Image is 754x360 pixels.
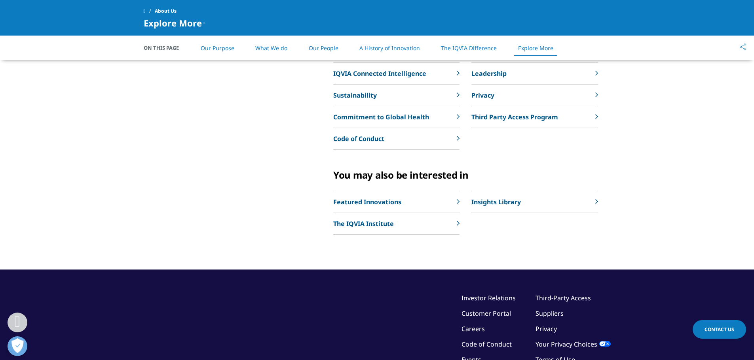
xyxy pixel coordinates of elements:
[462,294,516,302] a: Investor Relations
[471,112,558,122] p: Third Party Access Program
[462,309,511,318] a: Customer Portal
[359,44,420,52] a: A History of Innovation
[462,324,485,333] a: Careers
[309,44,338,52] a: Our People
[471,63,598,85] a: Leadership
[201,44,234,52] a: Our Purpose
[536,324,557,333] a: Privacy
[8,336,27,356] button: Open Preferences
[144,44,187,52] span: On This Page
[471,106,598,128] a: Third Party Access Program
[471,69,507,78] p: Leadership
[471,85,598,106] a: Privacy
[333,112,429,122] p: Commitment to Global Health
[536,309,564,318] a: Suppliers
[333,213,460,235] a: The IQVIA Institute
[693,320,746,339] a: Contact Us
[333,128,460,150] a: ​Code of Conduct
[441,44,497,52] a: The IQVIA Difference
[471,197,521,207] p: Insights Library
[518,44,553,52] a: Explore More
[471,90,494,100] p: Privacy
[462,340,512,349] a: Code of Conduct
[333,197,401,207] p: Featured Innovations
[155,4,177,18] span: About Us
[255,44,287,52] a: What We do
[333,85,460,106] a: Sustainability
[536,340,611,349] a: Your Privacy Choices
[333,169,598,181] div: You may also be interested in
[333,191,460,213] a: Featured Innovations
[333,69,426,78] p: IQVIA Connected Intelligence
[705,326,734,333] span: Contact Us
[333,90,377,100] p: Sustainability
[333,106,460,128] a: Commitment to Global Health
[333,134,384,143] p: ​Code of Conduct
[471,191,598,213] a: Insights Library
[333,219,394,228] p: The IQVIA Institute
[536,294,591,302] a: Third-Party Access
[333,63,460,85] a: IQVIA Connected Intelligence
[144,18,202,28] span: Explore More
